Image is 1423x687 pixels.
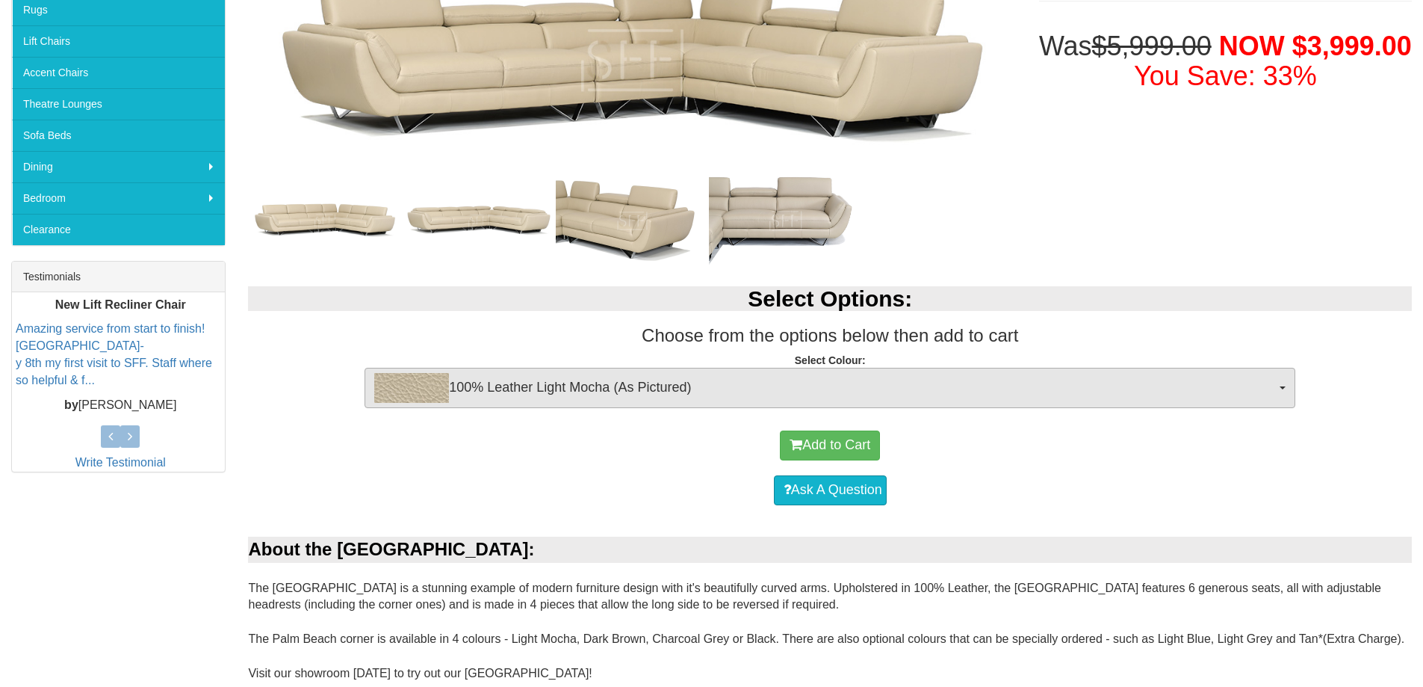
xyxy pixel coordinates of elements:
[16,323,212,387] a: Amazing service from start to finish! [GEOGRAPHIC_DATA]-y 8th my first visit to SFF. Staff where ...
[1092,31,1212,61] del: $5,999.00
[365,368,1295,408] button: 100% Leather Light Mocha (As Pictured)100% Leather Light Mocha (As Pictured)
[12,262,225,292] div: Testimonials
[795,354,866,366] strong: Select Colour:
[248,537,1412,562] div: About the [GEOGRAPHIC_DATA]:
[248,326,1412,345] h3: Choose from the options below then add to cart
[55,298,186,311] b: New Lift Recliner Chair
[748,286,912,311] b: Select Options:
[1039,31,1412,90] h1: Was
[12,214,225,245] a: Clearance
[1134,61,1317,91] font: You Save: 33%
[12,151,225,182] a: Dining
[780,431,880,460] button: Add to Cart
[12,88,225,120] a: Theatre Lounges
[75,456,166,469] a: Write Testimonial
[12,120,225,151] a: Sofa Beds
[12,25,225,57] a: Lift Chairs
[12,182,225,214] a: Bedroom
[1219,31,1412,61] span: NOW $3,999.00
[12,57,225,88] a: Accent Chairs
[374,373,1276,403] span: 100% Leather Light Mocha (As Pictured)
[374,373,449,403] img: 100% Leather Light Mocha (As Pictured)
[16,397,225,414] p: [PERSON_NAME]
[774,475,887,505] a: Ask A Question
[64,398,78,411] b: by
